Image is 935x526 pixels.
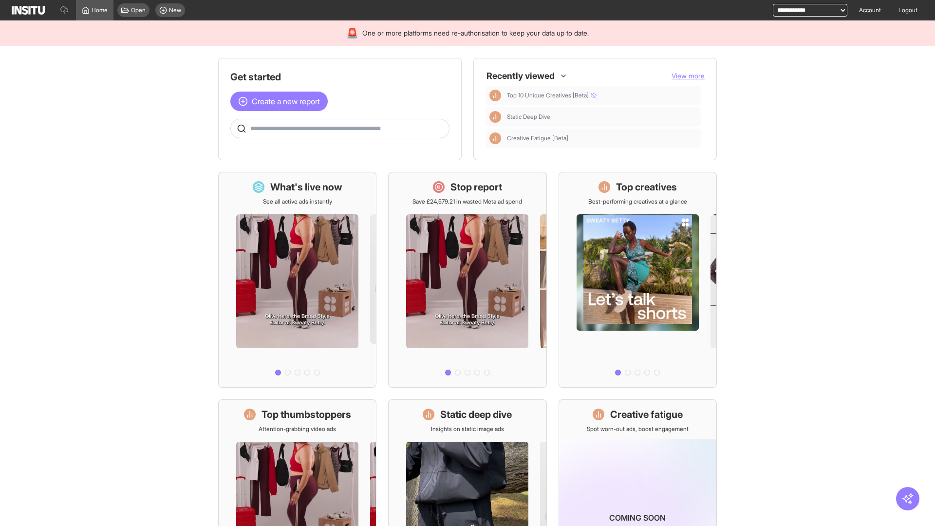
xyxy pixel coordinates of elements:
[346,26,358,40] div: 🚨
[588,198,687,206] p: Best-performing creatives at a glance
[489,132,501,144] div: Insights
[262,408,351,421] h1: Top thumbstoppers
[270,180,342,194] h1: What's live now
[412,198,522,206] p: Save £24,579.21 in wasted Meta ad spend
[92,6,108,14] span: Home
[388,172,546,388] a: Stop reportSave £24,579.21 in wasted Meta ad spend
[489,111,501,123] div: Insights
[507,113,550,121] span: Static Deep Dive
[672,71,705,81] button: View more
[362,28,589,38] span: One or more platforms need re-authorisation to keep your data up to date.
[507,134,568,142] span: Creative Fatigue [Beta]
[489,90,501,101] div: Insights
[559,172,717,388] a: Top creativesBest-performing creatives at a glance
[218,172,376,388] a: What's live nowSee all active ads instantly
[507,92,697,99] span: Top 10 Unique Creatives [Beta]
[450,180,502,194] h1: Stop report
[12,6,45,15] img: Logo
[431,425,504,433] p: Insights on static image ads
[507,113,697,121] span: Static Deep Dive
[230,92,328,111] button: Create a new report
[507,134,697,142] span: Creative Fatigue [Beta]
[259,425,336,433] p: Attention-grabbing video ads
[440,408,512,421] h1: Static deep dive
[169,6,181,14] span: New
[230,70,449,84] h1: Get started
[672,72,705,80] span: View more
[507,92,597,99] span: Top 10 Unique Creatives [Beta]
[131,6,146,14] span: Open
[263,198,332,206] p: See all active ads instantly
[252,95,320,107] span: Create a new report
[616,180,677,194] h1: Top creatives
